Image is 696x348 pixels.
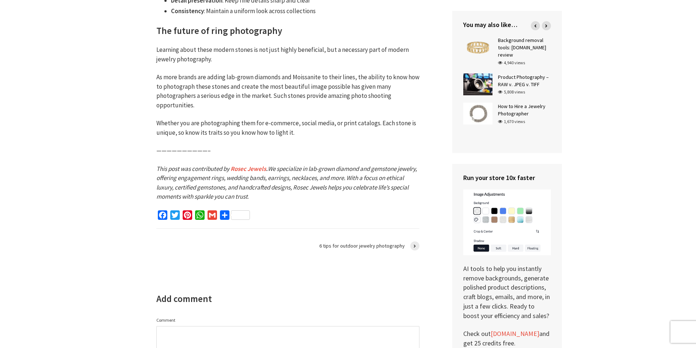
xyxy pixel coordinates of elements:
p: Whether you are photographing them for e-commerce, social media, or print catalogs. Each stone is... [156,119,419,137]
a: Share [218,210,251,222]
a: Pinterest [181,210,194,222]
p: Learning about these modern stones is not just highly beneficial, but a necessary part of modern ... [156,45,419,64]
a: Twitter [169,210,181,222]
strong: . [266,165,268,173]
em: This post was contributed by We specialize in lab-grown diamond and gemstone jewelry, offering en... [156,165,417,201]
a: WhatsApp [194,210,206,222]
p: ——————————– [156,146,419,156]
li: : Maintain a uniform look across collections [171,7,419,16]
h2: The future of ring photography [156,25,419,37]
div: 4,940 views [498,60,525,66]
h4: You may also like… [463,20,551,29]
a: Gmail [206,210,218,222]
strong: Consistency [171,7,204,15]
a: How to Hire a Jewelry Photographer [498,103,545,117]
h4: Run your store 10x faster [463,173,551,182]
div: 1,670 views [498,118,525,125]
p: Check out and get 25 credits free. [463,329,551,348]
a: Product Photography – RAW v. JPEG v. TIFF [498,74,549,88]
p: . [156,164,419,202]
p: As more brands are adding lab-grown diamonds and Moissanite to their lines, the ability to know h... [156,73,419,110]
a: Background removal tools: [DOMAIN_NAME] review [498,37,546,58]
div: 5,808 views [498,89,525,95]
a: 6 tips for outdoor jewelry photography [288,241,419,251]
a: [DOMAIN_NAME] [491,329,539,338]
span: 6 tips for outdoor jewelry photography [319,242,405,249]
p: AI tools to help you instantly remove backgrounds, generate polished product descriptions, craft ... [463,190,551,320]
a: Facebook [156,210,169,222]
h4: Add comment [156,293,212,305]
label: Comment [156,318,175,322]
strong: Rosec Jewels [231,165,266,173]
a: Rosec Jewels [229,165,266,173]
